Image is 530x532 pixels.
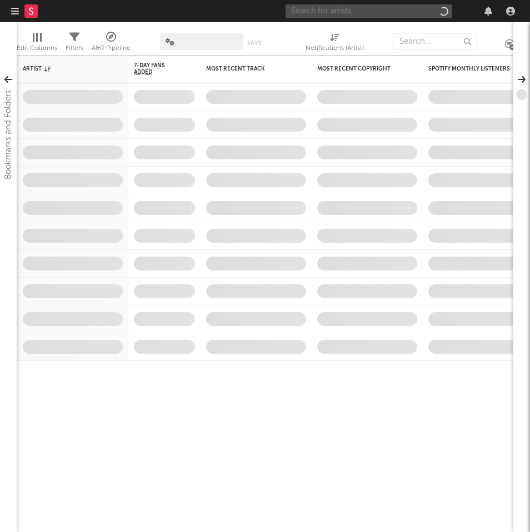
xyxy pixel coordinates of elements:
[206,66,289,72] div: Most Recent Track
[134,62,178,76] span: 7-Day Fans Added
[247,40,262,46] button: Save
[66,42,83,55] div: Filters
[23,66,106,72] div: Artist
[306,28,364,60] div: Notifications (Artist)
[393,33,477,50] input: Search...
[317,66,401,72] div: Most Recent Copyright
[17,28,57,60] div: Edit Columns
[92,42,131,55] div: A&R Pipeline
[92,28,131,60] div: A&R Pipeline
[286,4,452,18] input: Search for artists
[17,42,57,55] div: Edit Columns
[428,66,512,72] div: Spotify Monthly Listeners
[66,28,83,60] div: Filters
[2,90,15,179] div: Bookmarks and Folders
[306,42,364,55] div: Notifications (Artist)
